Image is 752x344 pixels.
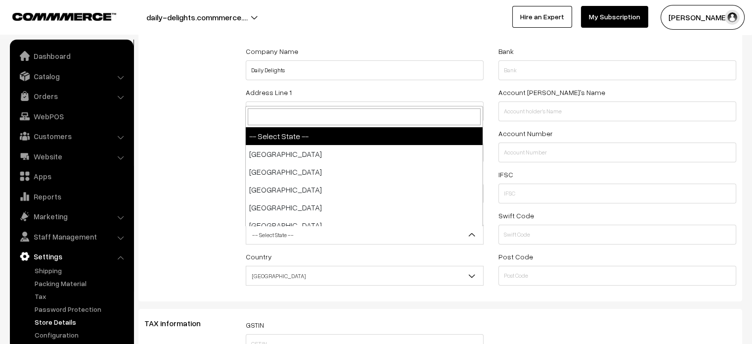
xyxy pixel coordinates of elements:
[246,127,483,145] li: -- Select State --
[32,330,130,340] a: Configuration
[498,184,736,203] input: IFSC
[32,291,130,301] a: Tax
[246,101,484,121] input: Address Line1
[498,46,514,56] label: Bank
[246,46,298,56] label: Company Name
[512,6,572,28] a: Hire an Expert
[498,143,736,162] input: Account Number
[246,163,483,181] li: [GEOGRAPHIC_DATA]
[725,10,740,25] img: user
[32,317,130,327] a: Store Details
[661,5,745,30] button: [PERSON_NAME]…
[498,128,553,139] label: Account Number
[32,265,130,276] a: Shipping
[246,266,484,286] span: India
[498,169,513,180] label: IFSC
[246,87,292,98] label: Address Line 1
[32,278,130,289] a: Packing Material
[498,87,605,98] label: Account [PERSON_NAME]'s Name
[246,225,484,245] span: -- Select State --
[246,216,483,234] li: [GEOGRAPHIC_DATA]
[12,13,116,20] img: COMMMERCE
[12,107,130,125] a: WebPOS
[498,225,736,245] input: Swift Code
[144,318,213,328] span: TAX information
[246,198,483,216] li: [GEOGRAPHIC_DATA]
[581,6,648,28] a: My Subscription
[246,145,483,163] li: [GEOGRAPHIC_DATA]
[12,10,99,22] a: COMMMERCE
[498,101,736,121] input: Account holder's Name
[498,251,533,262] label: Post Code
[498,266,736,286] input: Post Code
[12,247,130,265] a: Settings
[12,67,130,85] a: Catalog
[12,228,130,246] a: Staff Management
[12,47,130,65] a: Dashboard
[498,60,736,80] input: Bank
[32,304,130,314] a: Password Protection
[246,267,483,285] span: India
[12,127,130,145] a: Customers
[12,87,130,105] a: Orders
[246,60,484,80] input: Company Name
[498,210,534,221] label: Swift Code
[246,320,264,330] label: GSTIN
[12,147,130,165] a: Website
[112,5,282,30] button: daily-delights.commmerce.…
[246,181,483,198] li: [GEOGRAPHIC_DATA]
[246,251,272,262] label: Country
[12,188,130,205] a: Reports
[246,226,483,244] span: -- Select State --
[12,207,130,225] a: Marketing
[12,167,130,185] a: Apps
